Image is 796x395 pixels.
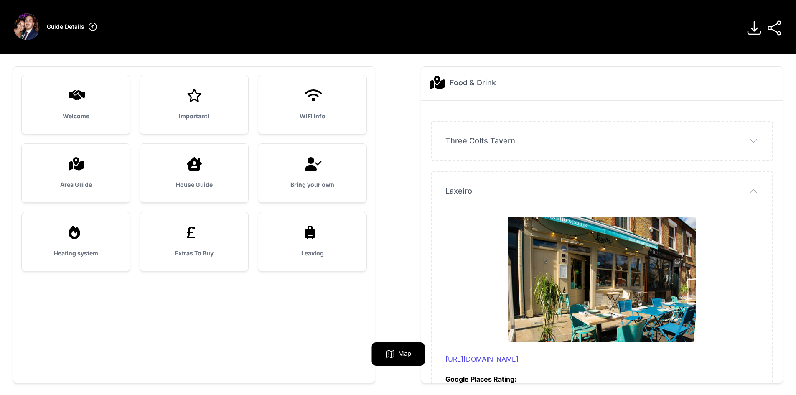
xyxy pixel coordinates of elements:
h3: House Guide [153,181,235,189]
h3: Welcome [35,112,117,120]
a: [URL][DOMAIN_NAME] [445,355,519,363]
div: ⭐️ 4.6 / 5 [445,354,758,394]
a: Extras To Buy [140,212,248,271]
button: Three Colts Tavern [445,135,758,147]
h3: Area Guide [35,181,117,189]
span: Three Colts Tavern [445,135,515,147]
button: Laxeiro [445,185,758,197]
h3: Leaving [272,249,353,257]
strong: Google Places Rating: [445,375,516,383]
a: House Guide [140,144,248,202]
a: Guide Details [47,22,98,32]
img: 3by01e0ylawbwzd6no1ks8anlx31 [508,217,696,342]
h3: Bring your own [272,181,353,189]
h3: Extras To Buy [153,249,235,257]
a: Bring your own [258,144,366,202]
a: Leaving [258,212,366,271]
p: Map [398,349,411,359]
a: Heating system [22,212,130,271]
img: eqcwwvwsayrfpbuxhp2k6xr4xbnm [13,13,40,40]
a: WIFI info [258,75,366,134]
h2: Food & Drink [450,77,496,89]
a: Important! [140,75,248,134]
h3: WIFI info [272,112,353,120]
h3: Heating system [35,249,117,257]
a: Welcome [22,75,130,134]
a: Area Guide [22,144,130,202]
h3: Important! [153,112,235,120]
span: Laxeiro [445,185,472,197]
h3: Guide Details [47,23,84,31]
